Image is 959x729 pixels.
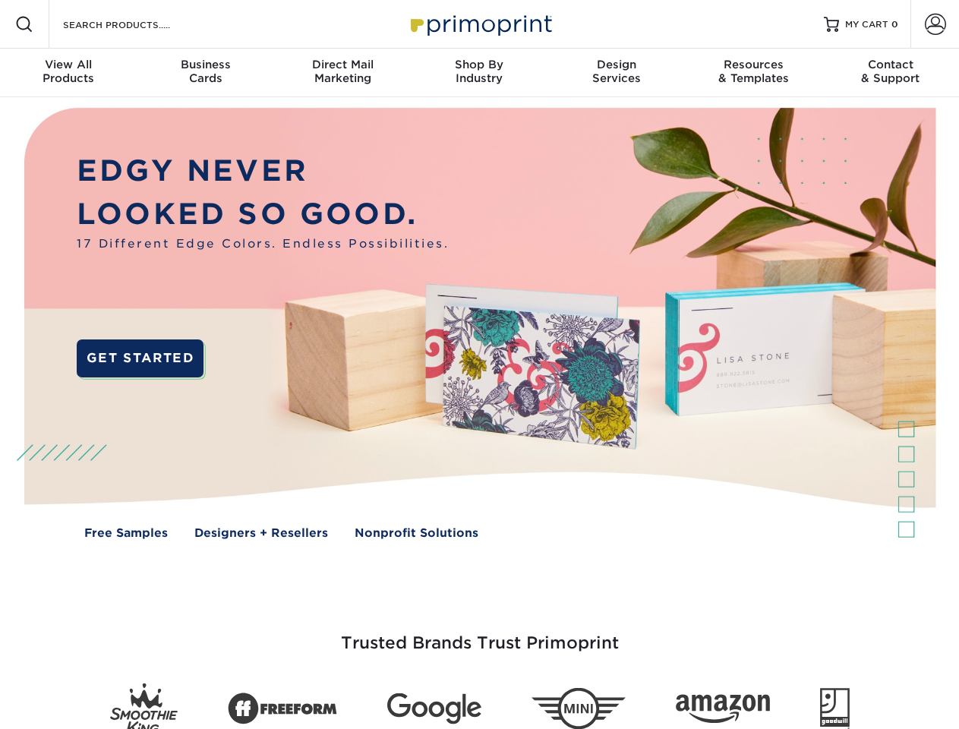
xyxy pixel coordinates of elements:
span: 17 Different Edge Colors. Endless Possibilities. [77,235,449,253]
span: MY CART [845,18,888,31]
p: EDGY NEVER [77,150,449,193]
div: Marketing [274,58,411,85]
a: Contact& Support [822,49,959,97]
a: Nonprofit Solutions [355,525,478,542]
a: Shop ByIndustry [411,49,547,97]
a: DesignServices [548,49,685,97]
span: Design [548,58,685,71]
span: Resources [685,58,822,71]
a: Free Samples [84,525,168,542]
a: GET STARTED [77,339,203,377]
span: Business [137,58,273,71]
a: Resources& Templates [685,49,822,97]
div: & Templates [685,58,822,85]
span: Contact [822,58,959,71]
img: Goodwill [820,688,850,729]
div: & Support [822,58,959,85]
span: Shop By [411,58,547,71]
img: Amazon [676,695,770,724]
div: Industry [411,58,547,85]
img: Google [387,693,481,724]
span: 0 [891,19,898,30]
p: LOOKED SO GOOD. [77,193,449,236]
div: Services [548,58,685,85]
input: SEARCH PRODUCTS..... [62,15,210,33]
h3: Trusted Brands Trust Primoprint [36,597,924,671]
span: Direct Mail [274,58,411,71]
img: Primoprint [404,8,556,40]
a: Direct MailMarketing [274,49,411,97]
a: Designers + Resellers [194,525,328,542]
div: Cards [137,58,273,85]
a: BusinessCards [137,49,273,97]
